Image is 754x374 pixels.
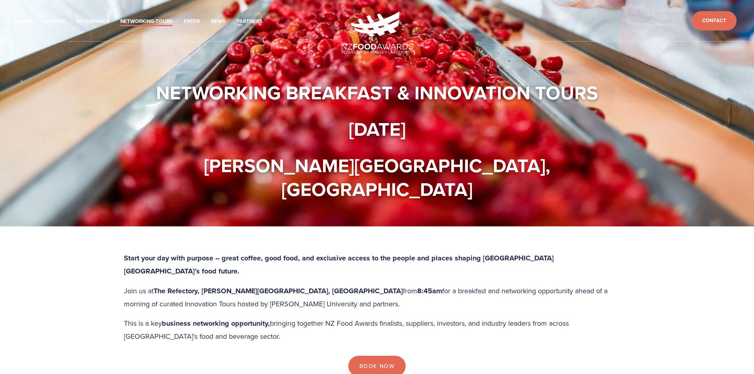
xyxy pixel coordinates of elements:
[154,286,403,296] strong: The Refectory, [PERSON_NAME][GEOGRAPHIC_DATA], [GEOGRAPHIC_DATA]
[162,318,270,328] strong: business networking opportunity,
[17,17,33,26] a: Home
[237,17,262,26] a: Partners
[76,17,109,26] a: Gala Dinner
[124,253,556,276] strong: Start your day with purpose – great coffee, good food, and exclusive access to the people and pla...
[211,17,226,26] a: News
[120,17,173,26] a: Networking-Tours
[156,79,598,106] strong: Networking Breakfast & Innovation Tours
[204,152,555,203] strong: [PERSON_NAME][GEOGRAPHIC_DATA], [GEOGRAPHIC_DATA]
[44,17,65,26] a: Awards
[184,17,200,26] a: Enter
[417,286,442,296] strong: 8:45am
[124,317,631,342] p: This is a key bringing together NZ Food Awards finalists, suppliers, investors, and industry lead...
[349,115,406,143] strong: [DATE]
[124,285,631,310] p: Join us at from for a breakfast and networking opportunity ahead of a morning of curated Innovati...
[692,11,737,30] a: Contact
